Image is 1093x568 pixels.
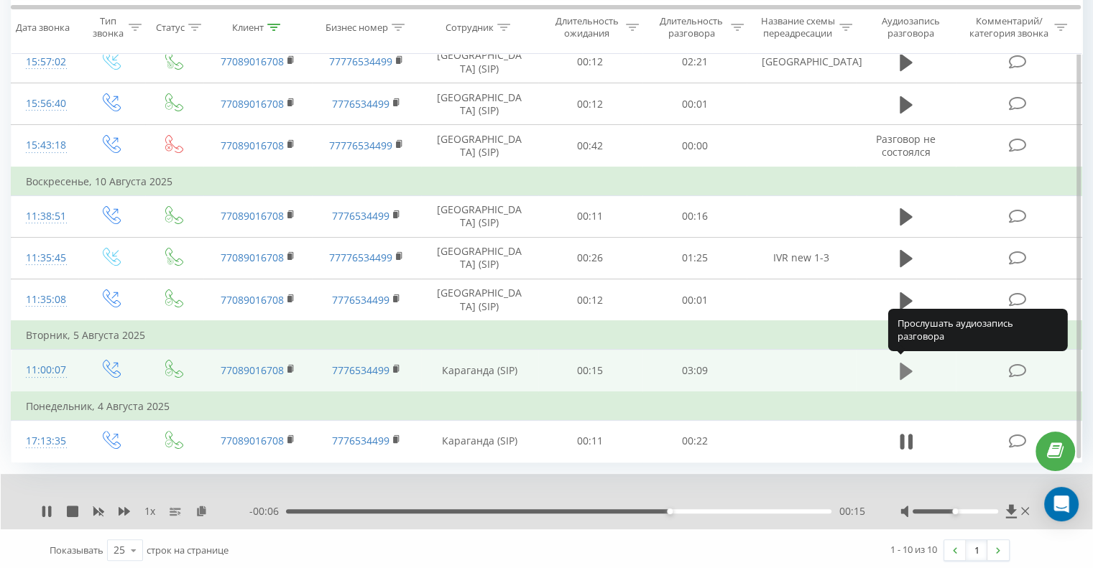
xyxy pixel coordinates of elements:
a: 77776534499 [329,251,392,264]
div: Аудиозапись разговора [869,15,953,39]
td: 00:15 [538,350,642,392]
td: 00:11 [538,195,642,237]
span: Разговор не состоялся [876,132,936,159]
td: Вторник, 5 Августа 2025 [11,321,1082,350]
td: [GEOGRAPHIC_DATA] (SIP) [421,41,538,83]
div: Длительность ожидания [551,15,623,39]
a: 77089016708 [221,434,284,447]
td: [GEOGRAPHIC_DATA] (SIP) [421,195,538,237]
td: 00:12 [538,279,642,322]
div: Клиент [232,21,264,33]
td: 00:12 [538,41,642,83]
div: Дата звонка [16,21,70,33]
td: [GEOGRAPHIC_DATA] (SIP) [421,125,538,167]
div: Название схемы переадресации [760,15,836,39]
div: 1 - 10 из 10 [890,542,937,557]
td: 00:42 [538,125,642,167]
div: 15:56:40 [26,90,64,118]
a: 77089016708 [221,251,284,264]
div: 11:38:51 [26,202,64,231]
a: 7776534499 [332,209,389,223]
td: [GEOGRAPHIC_DATA] [747,41,855,83]
div: 17:13:35 [26,427,64,455]
a: 77089016708 [221,139,284,152]
div: Accessibility label [667,508,673,514]
div: 25 [114,543,125,557]
div: Бизнес номер [326,21,388,33]
td: Караганда (SIP) [421,350,538,392]
span: строк на странице [147,544,229,557]
a: 77089016708 [221,55,284,68]
div: 11:35:08 [26,286,64,314]
td: 00:12 [538,83,642,125]
td: Понедельник, 4 Августа 2025 [11,392,1082,421]
div: 11:00:07 [26,356,64,384]
div: 15:43:18 [26,131,64,159]
div: 11:35:45 [26,244,64,272]
div: Accessibility label [952,508,958,514]
div: 15:57:02 [26,48,64,76]
td: 03:09 [642,350,747,392]
a: 7776534499 [332,97,389,111]
a: 77089016708 [221,363,284,377]
td: 00:00 [642,125,747,167]
td: 02:21 [642,41,747,83]
td: 00:16 [642,195,747,237]
div: Сотрудник [446,21,494,33]
td: 01:25 [642,237,747,279]
a: 77089016708 [221,97,284,111]
td: Воскресенье, 10 Августа 2025 [11,167,1082,196]
a: 1 [966,540,987,560]
div: Статус [156,21,185,33]
span: 00:15 [839,504,864,518]
td: 00:22 [642,420,747,462]
td: [GEOGRAPHIC_DATA] (SIP) [421,237,538,279]
td: 00:26 [538,237,642,279]
a: 7776534499 [332,363,389,377]
a: 77089016708 [221,293,284,307]
td: [GEOGRAPHIC_DATA] (SIP) [421,83,538,125]
td: [GEOGRAPHIC_DATA] (SIP) [421,279,538,322]
div: Прослушать аудиозапись разговора [888,309,1068,351]
div: Open Intercom Messenger [1044,487,1079,521]
div: Длительность разговора [655,15,727,39]
span: Показывать [50,544,103,557]
td: 00:01 [642,83,747,125]
a: 77089016708 [221,209,284,223]
span: - 00:06 [249,504,286,518]
a: 77776534499 [329,55,392,68]
div: Комментарий/категория звонка [967,15,1051,39]
a: 7776534499 [332,293,389,307]
td: IVR new 1-3 [747,237,855,279]
a: 77776534499 [329,139,392,152]
td: 00:01 [642,279,747,322]
td: 00:11 [538,420,642,462]
a: 7776534499 [332,434,389,447]
td: Караганда (SIP) [421,420,538,462]
span: 1 x [144,504,155,518]
div: Тип звонка [91,15,124,39]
